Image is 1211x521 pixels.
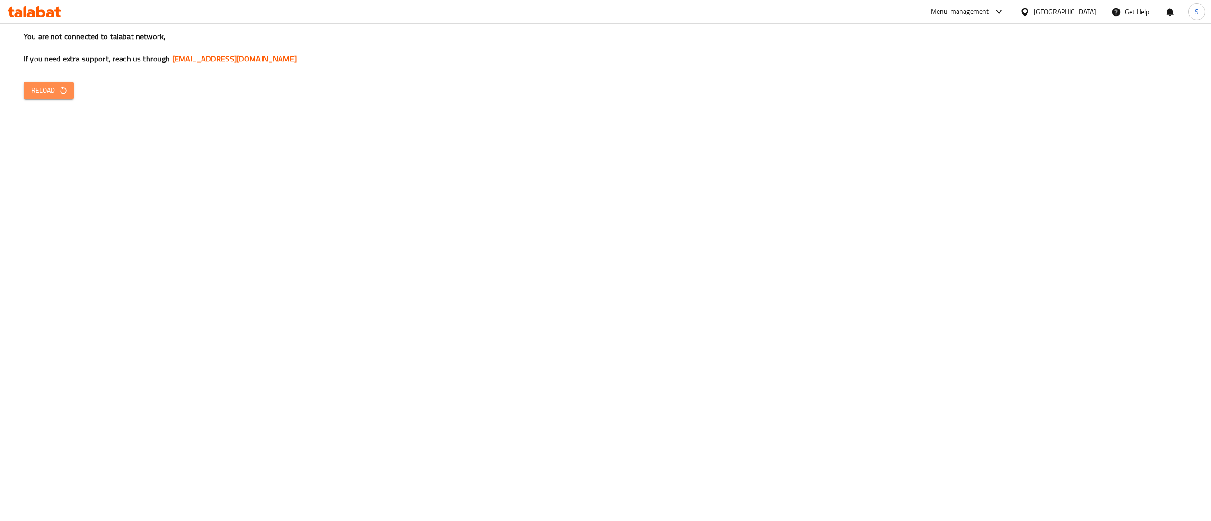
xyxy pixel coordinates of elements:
[172,52,297,66] a: [EMAIL_ADDRESS][DOMAIN_NAME]
[24,82,74,99] button: Reload
[31,85,66,96] span: Reload
[931,6,989,17] div: Menu-management
[1034,7,1096,17] div: [GEOGRAPHIC_DATA]
[1195,7,1199,17] span: S
[24,31,1187,64] h3: You are not connected to talabat network, If you need extra support, reach us through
